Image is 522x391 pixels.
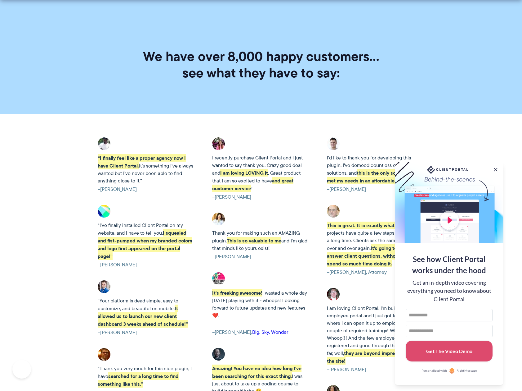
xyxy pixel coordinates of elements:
[212,272,225,285] img: Heather Woods Client Portal testimonial
[98,297,195,328] p: “Your platform is dead simple, easy to customize, and beautiful on mobile.
[212,229,310,252] p: Thank you for making such an AMAZING plugin. and I'm glad that minds like yours exist!
[98,305,188,328] strong: It allowed us to launch our new client dashboard 3 weeks ahead of schedule!”
[98,372,179,388] strong: searched for a long time to find something like this.”
[212,193,310,201] cite: –[PERSON_NAME]
[422,368,447,373] span: Personalized with
[327,349,417,365] strong: they are beyond impressed with the site!
[212,177,293,192] strong: and great customer service
[327,169,421,184] strong: this is the only software that met my needs in an affordable way
[227,237,281,244] strong: This is so valuable to me
[406,254,493,276] div: See how Client Portal works under the hood
[212,365,301,380] strong: Amazing! You have no idea how long I've been searching for this exact thing.
[327,366,424,373] cite: –[PERSON_NAME]
[327,137,340,150] img: Brock D testimonial of Client Portal
[98,154,195,185] p: It’s something I’ve always wanted but I’ve never been able to find anything close to it.”
[327,305,424,365] p: I am loving Client Portal. I'm building an employee portal and I just got to the point where I ca...
[449,368,455,374] img: Personalized with RightMessage
[212,213,225,225] img: Crysti Couture's testimonial for Client Portal
[457,368,477,373] span: RightMessage
[406,368,493,374] a: Personalized withRightMessage
[212,348,225,361] img: Client Portal testimonial - Adrian C
[220,169,268,177] strong: I am loving LOVING it
[212,137,225,150] img: Client Portal testimonial
[98,222,195,260] p: “I've finally installed Client Portal on my website, and I have to tell you,
[98,229,192,260] strong: I squealed and fist-pumped when my branded colors and logo first appeared on the portal page!”
[327,222,424,268] p: Our projects have quite a few steps and they last a long time. Clients ask the same questions, ov...
[98,261,195,269] cite: –[PERSON_NAME]
[327,186,424,193] cite: –[PERSON_NAME]
[98,186,195,193] cite: –[PERSON_NAME]
[327,154,424,185] p: I'd like to thank you for developing this plugin. I've demoed countless client portal solutions, ...
[327,244,422,267] strong: It's going to allow us to answer client questions, without having to spend so much time doing it.
[406,341,493,362] button: Get The Video Demo
[327,269,424,276] cite: –[PERSON_NAME], Attorney
[98,154,186,169] strong: “I finally feel like a proper agency now I have Client Portal.
[212,253,310,260] cite: –[PERSON_NAME]
[98,365,195,388] p: “Thank you very much for this nice plugin, I have
[212,289,262,297] strong: It's freaking awesome!
[98,329,195,336] cite: –[PERSON_NAME]
[212,329,310,336] cite: –[PERSON_NAME],
[327,205,340,218] img: Kreig Mitchell testimonial of Client Portal
[406,279,493,303] div: Get an in-depth video covering everything you need to know about Client Portal
[252,329,288,336] a: Big. Sky. Wonder
[212,154,310,192] p: I recently purchase Client Portal and I just wanted to say thank you. Crazy good deal and . Great...
[12,360,31,379] iframe: Toggle Customer Support
[212,289,310,319] p: I wasted a whole day [DATE] playing with it - whoops! Looking forward to future updates and new f...
[327,222,411,229] strong: This is great. It is exactly what I need.
[426,344,472,358] div: Get The Video Demo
